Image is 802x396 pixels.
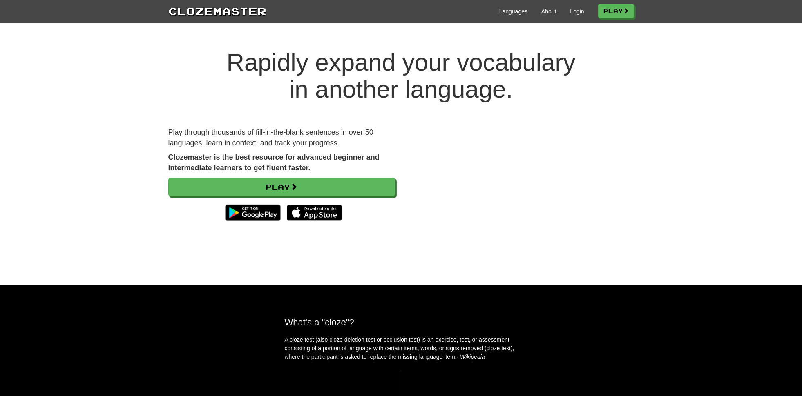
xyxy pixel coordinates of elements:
[457,354,485,360] em: - Wikipedia
[221,200,284,225] img: Get it on Google Play
[287,205,342,221] img: Download_on_the_App_Store_Badge_US-UK_135x40-25178aeef6eb6b83b96f5f2d004eda3bffbb37122de64afbaef7...
[168,3,266,18] a: Clozemaster
[570,7,584,16] a: Login
[285,317,518,327] h2: What's a "cloze"?
[285,336,518,361] p: A cloze test (also cloze deletion test or occlusion test) is an exercise, test, or assessment con...
[499,7,527,16] a: Languages
[168,127,395,148] p: Play through thousands of fill-in-the-blank sentences in over 50 languages, learn in context, and...
[598,4,634,18] a: Play
[168,153,380,172] strong: Clozemaster is the best resource for advanced beginner and intermediate learners to get fluent fa...
[168,178,395,196] a: Play
[541,7,556,16] a: About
